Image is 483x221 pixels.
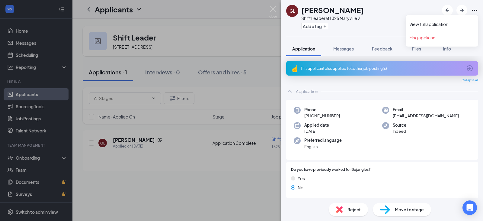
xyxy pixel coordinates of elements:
[298,175,305,182] span: Yes
[304,137,342,143] span: Preferred language
[462,78,478,83] span: Collapse all
[289,8,295,14] div: GL
[301,15,364,21] div: Shift Leader at 1325 Maryville 2
[393,128,406,134] span: Indeed
[393,122,406,128] span: Source
[456,5,467,16] button: ArrowRight
[466,65,473,72] svg: ArrowCircle
[333,46,354,51] span: Messages
[443,46,451,51] span: Info
[372,46,392,51] span: Feedback
[304,122,329,128] span: Applied date
[412,46,421,51] span: Files
[296,88,318,94] div: Application
[462,200,477,215] div: Open Intercom Messenger
[442,5,453,16] button: ArrowLeftNew
[304,128,329,134] span: [DATE]
[393,113,459,119] span: [EMAIL_ADDRESS][DOMAIN_NAME]
[286,88,293,95] svg: ChevronUp
[323,24,327,28] svg: Plus
[444,7,451,14] svg: ArrowLeftNew
[301,23,328,29] button: PlusAdd a tag
[298,184,303,191] span: No
[304,107,340,113] span: Phone
[395,206,424,213] span: Move to stage
[304,113,340,119] span: [PHONE_NUMBER]
[409,21,475,27] a: View full application
[292,46,315,51] span: Application
[301,66,462,71] div: This applicant also applied to 1 other job posting(s)
[471,7,478,14] svg: Ellipses
[301,5,364,15] h1: [PERSON_NAME]
[291,167,371,173] span: Do you have previously worked for Bojangles?
[304,144,342,150] span: English
[347,206,361,213] span: Reject
[458,7,465,14] svg: ArrowRight
[393,107,459,113] span: Email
